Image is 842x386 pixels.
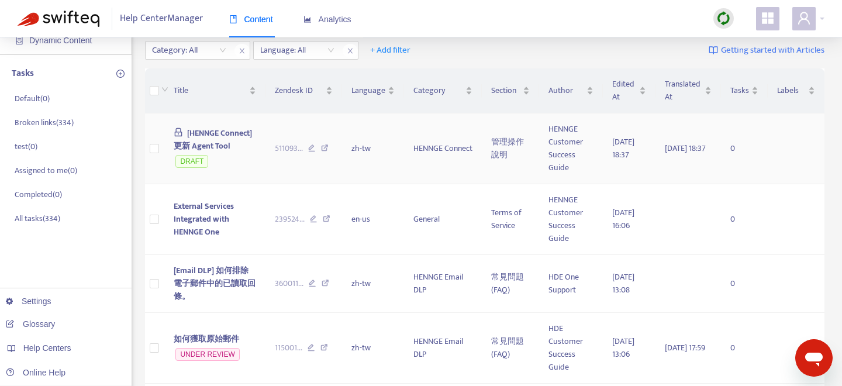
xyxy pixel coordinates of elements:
[174,84,247,97] span: Title
[370,43,410,57] span: + Add filter
[721,313,768,384] td: 0
[29,36,92,45] span: Dynamic Content
[361,41,419,60] button: + Add filter
[761,11,775,25] span: appstore
[175,348,239,361] span: UNDER REVIEW
[6,297,51,306] a: Settings
[665,78,702,104] span: Translated At
[15,116,74,129] p: Broken links ( 334 )
[229,15,273,24] span: Content
[795,339,833,377] iframe: 開啟傳訊視窗按鈕
[612,135,634,161] span: [DATE] 18:37
[539,68,602,113] th: Author
[303,15,351,24] span: Analytics
[275,142,303,155] span: 511093 ...
[716,11,731,26] img: sync.dc5367851b00ba804db3.png
[275,84,323,97] span: Zendesk ID
[603,68,656,113] th: Edited At
[539,184,602,255] td: HENNGE Customer Success Guide
[612,78,637,104] span: Edited At
[665,142,706,155] span: [DATE] 18:37
[15,36,23,44] span: container
[797,11,811,25] span: user
[6,319,55,329] a: Glossary
[491,84,521,97] span: Section
[351,84,385,97] span: Language
[548,84,584,97] span: Author
[709,41,824,60] a: Getting started with Articles
[721,184,768,255] td: 0
[15,164,77,177] p: Assigned to me ( 0 )
[6,368,65,377] a: Online Help
[234,44,250,58] span: close
[18,11,99,27] img: Swifteq
[174,332,239,346] span: 如何獲取原始郵件
[275,277,303,290] span: 360011 ...
[174,127,183,137] span: lock
[612,335,634,361] span: [DATE] 13:06
[120,8,203,30] span: Help Center Manager
[15,92,50,105] p: Default ( 0 )
[482,255,540,313] td: 常見問題 (FAQ)
[164,68,266,113] th: Title
[482,184,540,255] td: Terms of Service
[539,113,602,184] td: HENNGE Customer Success Guide
[161,86,168,93] span: down
[404,68,482,113] th: Category
[730,84,749,97] span: Tasks
[539,313,602,384] td: HDE Customer Success Guide
[15,140,37,153] p: test ( 0 )
[15,212,60,225] p: All tasks ( 334 )
[539,255,602,313] td: HDE One Support
[404,184,482,255] td: General
[482,68,540,113] th: Section
[174,199,234,239] span: External Services Integrated with HENNGE One
[482,113,540,184] td: 管理操作說明
[174,264,256,303] span: [Email DLP] 如何排除電子郵件中的已讀取回條。
[612,206,634,232] span: [DATE] 16:06
[655,68,721,113] th: Translated At
[612,270,634,297] span: [DATE] 13:08
[342,113,404,184] td: zh-tw
[721,255,768,313] td: 0
[175,155,208,168] span: DRAFT
[482,313,540,384] td: 常見問題 (FAQ)
[404,255,482,313] td: HENNGE Email DLP
[665,341,705,354] span: [DATE] 17:59
[12,67,34,81] p: Tasks
[404,313,482,384] td: HENNGE Email DLP
[174,126,253,153] span: [HENNGE Connect] 更新 Agent Tool
[413,84,463,97] span: Category
[342,313,404,384] td: zh-tw
[721,113,768,184] td: 0
[709,46,718,55] img: image-link
[342,255,404,313] td: zh-tw
[777,84,806,97] span: Labels
[342,68,404,113] th: Language
[265,68,342,113] th: Zendesk ID
[275,213,305,226] span: 239524 ...
[768,68,824,113] th: Labels
[116,70,125,78] span: plus-circle
[275,342,302,354] span: 115001 ...
[229,15,237,23] span: book
[404,113,482,184] td: HENNGE Connect
[342,184,404,255] td: en-us
[303,15,312,23] span: area-chart
[721,68,768,113] th: Tasks
[721,44,824,57] span: Getting started with Articles
[23,343,71,353] span: Help Centers
[343,44,358,58] span: close
[15,188,62,201] p: Completed ( 0 )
